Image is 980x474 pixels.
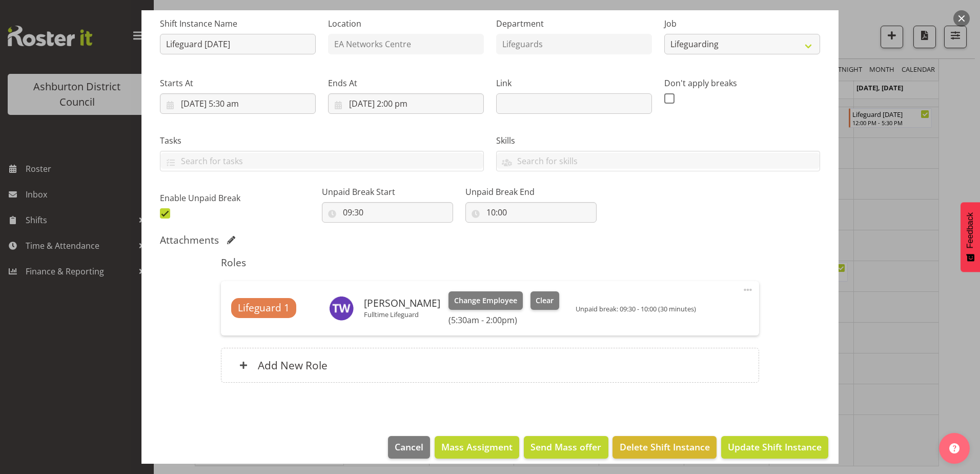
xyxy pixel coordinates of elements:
span: Cancel [395,440,423,453]
label: Tasks [160,134,484,147]
label: Location [328,17,484,30]
label: Enable Unpaid Break [160,192,316,204]
label: Unpaid Break End [465,186,597,198]
button: Cancel [388,436,430,459]
label: Ends At [328,77,484,89]
button: Send Mass offer [524,436,608,459]
input: Click to select... [160,93,316,114]
span: Change Employee [454,295,517,306]
img: help-xxl-2.png [949,443,959,453]
span: Update Shift Instance [728,440,822,453]
button: Feedback - Show survey [961,202,980,272]
p: Fulltime Lifeguard [364,310,440,319]
input: Search for skills [497,153,820,169]
button: Update Shift Instance [721,436,828,459]
span: Mass Assigment [441,440,513,453]
label: Starts At [160,77,316,89]
h6: (5:30am - 2:00pm) [448,315,559,325]
button: Change Employee [448,291,523,310]
h5: Attachments [160,234,219,246]
input: Click to select... [465,202,597,223]
label: Skills [496,134,820,147]
input: Click to select... [322,202,453,223]
label: Don't apply breaks [664,77,820,89]
span: Lifeguard 1 [238,301,290,315]
input: Search for tasks [160,153,483,169]
label: Unpaid Break Start [322,186,453,198]
input: Click to select... [328,93,484,114]
h6: Add New Role [258,359,328,372]
label: Department [496,17,652,30]
label: Link [496,77,652,89]
h6: [PERSON_NAME] [364,298,440,309]
img: tessa-wright10440.jpg [329,296,354,321]
span: Send Mass offer [530,440,601,453]
span: Feedback [966,212,975,248]
label: Job [664,17,820,30]
button: Mass Assigment [435,436,519,459]
h5: Roles [221,256,759,269]
input: Shift Instance Name [160,34,316,54]
label: Shift Instance Name [160,17,316,30]
button: Clear [530,291,560,310]
span: Delete Shift Instance [620,440,710,453]
span: Unpaid break: 09:30 - 10:00 (30 minutes) [576,304,696,313]
button: Delete Shift Instance [612,436,716,459]
span: Clear [536,295,554,306]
